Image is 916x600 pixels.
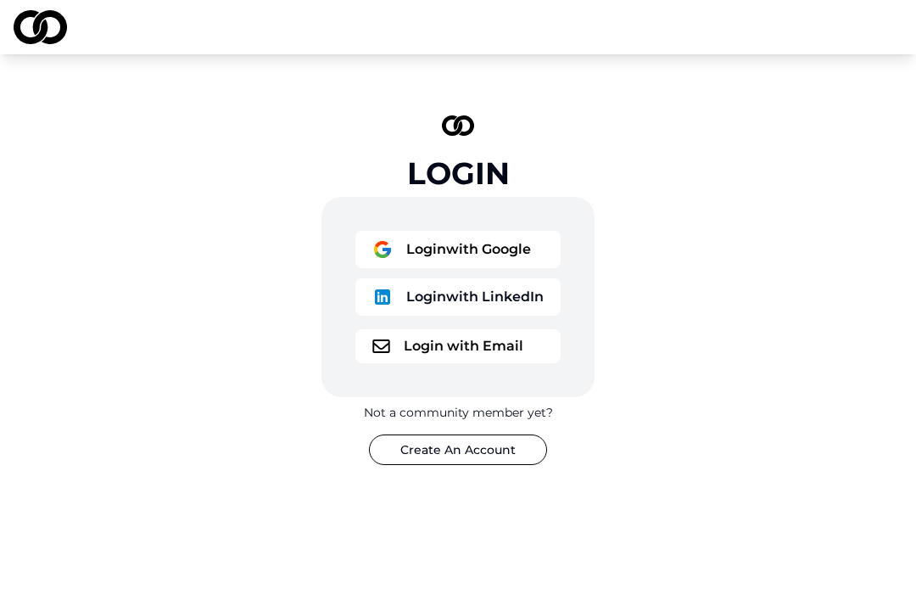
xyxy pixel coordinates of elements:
[407,156,510,190] div: Login
[364,404,553,421] div: Not a community member yet?
[372,339,390,353] img: logo
[355,278,561,316] button: logoLoginwith LinkedIn
[355,329,561,363] button: logoLogin with Email
[14,10,67,44] img: logo
[442,115,474,136] img: logo
[372,239,393,260] img: logo
[355,231,561,268] button: logoLoginwith Google
[369,435,547,465] button: Create An Account
[372,287,393,307] img: logo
